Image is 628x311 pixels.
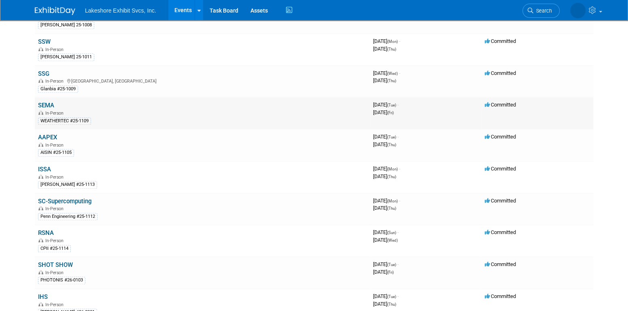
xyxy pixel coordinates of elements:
[85,7,156,14] span: Lakeshore Exhibit Svcs, Inc.
[45,143,66,148] span: In-Person
[45,79,66,84] span: In-Person
[399,38,400,44] span: -
[45,302,66,307] span: In-Person
[38,21,94,29] div: [PERSON_NAME] 25-1008
[38,302,43,306] img: In-Person Event
[399,166,400,172] span: -
[373,293,399,299] span: [DATE]
[38,47,43,51] img: In-Person Event
[45,270,66,275] span: In-Person
[38,70,49,77] a: SSG
[45,206,66,211] span: In-Person
[38,181,97,188] div: [PERSON_NAME] #25-1113
[373,134,399,140] span: [DATE]
[373,237,398,243] span: [DATE]
[387,230,396,235] span: (Sun)
[387,135,396,139] span: (Tue)
[373,261,399,267] span: [DATE]
[373,102,399,108] span: [DATE]
[387,103,396,107] span: (Tue)
[373,109,394,115] span: [DATE]
[485,198,516,204] span: Committed
[45,175,66,180] span: In-Person
[485,261,516,267] span: Committed
[485,293,516,299] span: Committed
[387,302,396,307] span: (Thu)
[533,8,552,14] span: Search
[387,270,394,275] span: (Fri)
[387,111,394,115] span: (Fri)
[485,166,516,172] span: Committed
[373,301,396,307] span: [DATE]
[373,46,396,52] span: [DATE]
[387,79,396,83] span: (Thu)
[387,262,396,267] span: (Tue)
[485,70,516,76] span: Committed
[373,205,396,211] span: [DATE]
[38,238,43,242] img: In-Person Event
[373,173,396,179] span: [DATE]
[387,39,398,44] span: (Mon)
[38,206,43,210] img: In-Person Event
[399,70,400,76] span: -
[38,293,48,300] a: IHS
[397,102,399,108] span: -
[387,238,398,243] span: (Wed)
[387,143,396,147] span: (Thu)
[373,229,399,235] span: [DATE]
[38,198,91,205] a: SC-Supercomputing
[387,199,398,203] span: (Mon)
[38,111,43,115] img: In-Person Event
[373,77,396,83] span: [DATE]
[38,277,85,284] div: PHOTONIS #26-0103
[397,229,399,235] span: -
[373,38,400,44] span: [DATE]
[38,79,43,83] img: In-Person Event
[38,149,74,156] div: AISIN #25-1105
[35,7,75,15] img: ExhibitDay
[373,70,400,76] span: [DATE]
[570,3,586,18] img: MICHELLE MOYA
[45,47,66,52] span: In-Person
[387,206,396,211] span: (Thu)
[38,85,78,93] div: Glanbia #25-1009
[399,198,400,204] span: -
[38,175,43,179] img: In-Person Event
[387,71,398,76] span: (Wed)
[387,167,398,171] span: (Mon)
[38,77,367,84] div: [GEOGRAPHIC_DATA], [GEOGRAPHIC_DATA]
[485,229,516,235] span: Committed
[373,166,400,172] span: [DATE]
[38,102,54,109] a: SEMA
[38,53,94,61] div: [PERSON_NAME] 25-1011
[38,134,57,141] a: AAPEX
[373,198,400,204] span: [DATE]
[45,111,66,116] span: In-Person
[38,213,98,220] div: Penn Engineering #25-1112
[38,117,91,125] div: WEATHERTEC #25-1109
[485,102,516,108] span: Committed
[387,47,396,51] span: (Thu)
[485,134,516,140] span: Committed
[397,261,399,267] span: -
[387,175,396,179] span: (Thu)
[38,143,43,147] img: In-Person Event
[522,4,560,18] a: Search
[373,269,394,275] span: [DATE]
[373,141,396,147] span: [DATE]
[485,38,516,44] span: Committed
[397,134,399,140] span: -
[38,166,51,173] a: ISSA
[38,270,43,274] img: In-Person Event
[38,229,54,236] a: RSNA
[397,293,399,299] span: -
[38,245,71,252] div: CPII #25-1114
[38,38,51,45] a: SSW
[45,238,66,243] span: In-Person
[38,261,73,268] a: SHOT SHOW
[387,294,396,299] span: (Tue)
